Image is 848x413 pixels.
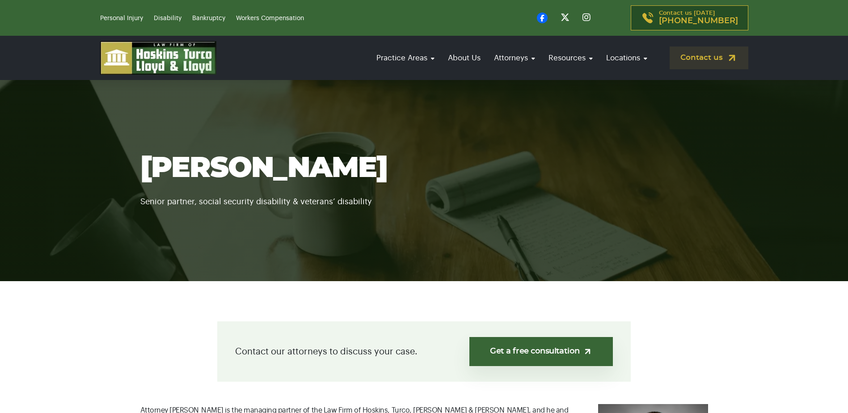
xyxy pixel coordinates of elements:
[670,46,748,69] a: Contact us
[489,45,540,71] a: Attorneys
[469,337,613,366] a: Get a free consultation
[100,15,143,21] a: Personal Injury
[583,347,592,356] img: arrow-up-right-light.svg
[140,153,708,184] h1: [PERSON_NAME]
[631,5,748,30] a: Contact us [DATE][PHONE_NUMBER]
[192,15,225,21] a: Bankruptcy
[140,184,708,208] p: Senior partner, social security disability & veterans’ disability
[154,15,181,21] a: Disability
[544,45,597,71] a: Resources
[236,15,304,21] a: Workers Compensation
[443,45,485,71] a: About Us
[372,45,439,71] a: Practice Areas
[217,321,631,382] div: Contact our attorneys to discuss your case.
[659,17,738,25] span: [PHONE_NUMBER]
[100,41,216,75] img: logo
[659,10,738,25] p: Contact us [DATE]
[602,45,652,71] a: Locations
